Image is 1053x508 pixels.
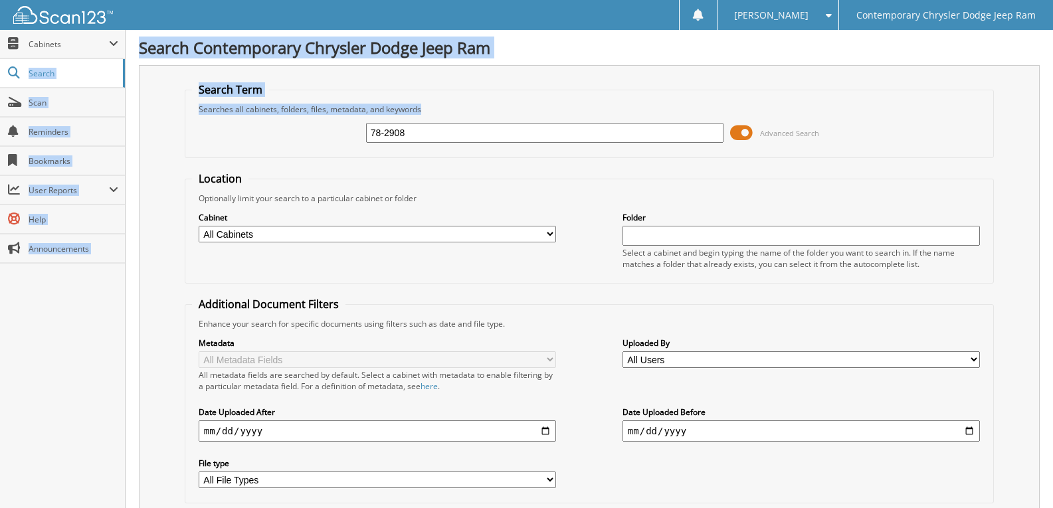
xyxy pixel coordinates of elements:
[199,369,556,392] div: All metadata fields are searched by default. Select a cabinet with metadata to enable filtering b...
[29,155,118,167] span: Bookmarks
[139,37,1040,58] h1: Search Contemporary Chrysler Dodge Jeep Ram
[192,318,987,329] div: Enhance your search for specific documents using filters such as date and file type.
[199,406,556,418] label: Date Uploaded After
[29,97,118,108] span: Scan
[622,247,980,270] div: Select a cabinet and begin typing the name of the folder you want to search in. If the name match...
[199,420,556,442] input: start
[29,39,109,50] span: Cabinets
[622,212,980,223] label: Folder
[192,171,248,186] legend: Location
[192,104,987,115] div: Searches all cabinets, folders, files, metadata, and keywords
[29,126,118,137] span: Reminders
[199,458,556,469] label: File type
[987,444,1053,508] iframe: Chat Widget
[760,128,819,138] span: Advanced Search
[199,337,556,349] label: Metadata
[29,185,109,196] span: User Reports
[622,337,980,349] label: Uploaded By
[622,406,980,418] label: Date Uploaded Before
[421,381,438,392] a: here
[192,297,345,311] legend: Additional Document Filters
[29,214,118,225] span: Help
[29,243,118,254] span: Announcements
[29,68,116,79] span: Search
[734,11,809,19] span: [PERSON_NAME]
[13,6,113,24] img: scan123-logo-white.svg
[199,212,556,223] label: Cabinet
[192,193,987,204] div: Optionally limit your search to a particular cabinet or folder
[856,11,1036,19] span: Contemporary Chrysler Dodge Jeep Ram
[192,82,269,97] legend: Search Term
[622,420,980,442] input: end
